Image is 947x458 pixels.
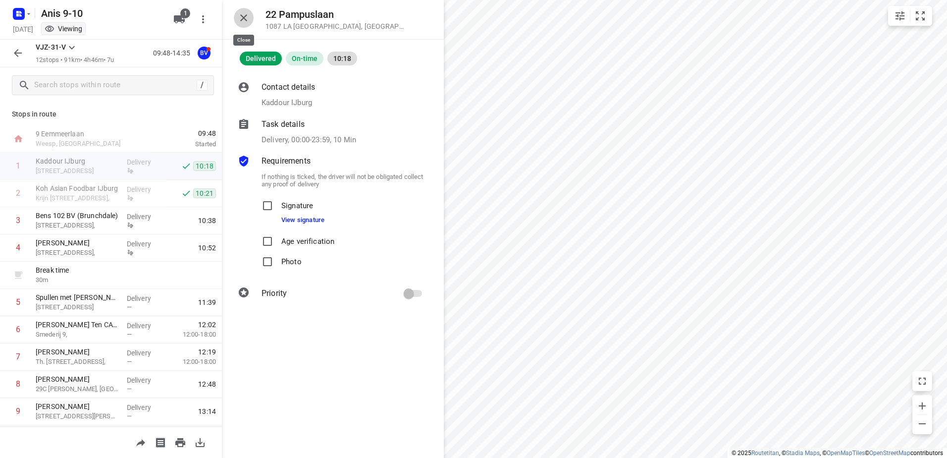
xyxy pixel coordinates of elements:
[16,243,20,252] div: 4
[127,331,132,338] span: —
[193,161,216,171] span: 10:18
[786,450,820,457] a: Stadia Maps
[36,384,119,394] p: 29C Martini van Geffenstraat, Amsterdam
[16,325,20,334] div: 6
[36,302,119,312] p: 12 Ooievaarsweg, Amsterdam
[127,375,163,385] p: Delivery
[180,8,190,18] span: 1
[869,450,910,457] a: OpenStreetMap
[240,55,282,62] span: Delivered
[181,161,191,171] svg: Done
[198,379,216,389] span: 12:48
[16,297,20,307] div: 5
[281,196,324,210] p: Signature
[262,81,315,93] p: Contact details
[262,97,312,109] p: Kaddour IJburg
[127,385,132,393] span: —
[170,437,190,447] span: Print route
[327,55,357,62] span: 10:18
[36,211,119,221] p: Bens 102 BV (Brunchdale)
[36,129,139,139] p: 9 Eemmeerlaan
[36,347,119,357] p: [PERSON_NAME]
[281,252,302,266] p: Photo
[36,156,119,166] p: Kaddour IJburg
[265,22,404,30] p: 1087 LA [GEOGRAPHIC_DATA] , [GEOGRAPHIC_DATA]
[167,357,216,367] p: 12:00-18:00
[198,406,216,416] span: 13:14
[127,348,163,358] p: Delivery
[153,48,194,58] p: 09:48-14:35
[238,81,424,109] div: Contact detailsKaddour IJburg
[127,412,132,420] span: —
[198,320,216,330] span: 12:02
[167,330,216,340] p: 12:00-18:00
[127,157,163,167] p: Delivery
[131,437,151,447] span: Share route
[262,287,287,299] p: Priority
[265,9,404,20] h5: 22 Pampuslaan
[127,293,163,303] p: Delivery
[281,216,324,224] a: View signature
[262,155,311,167] p: Requirements
[151,437,170,447] span: Print shipping labels
[181,188,191,198] svg: Done
[198,216,216,226] span: 10:38
[36,221,119,230] p: [STREET_ADDRESS],
[890,6,910,26] button: Map settings
[151,128,216,138] span: 09:48
[732,450,943,457] li: © 2025 , © , © © contributors
[238,118,424,146] div: Task detailsDelivery, 00:00-23:59, 10 Min
[36,183,119,193] p: Koh Asian Foodbar IJburg
[238,155,424,169] div: Requirements
[36,330,119,340] p: Smederij 9,
[16,352,20,361] div: 7
[36,42,66,53] p: VJZ-31-V
[36,265,119,275] p: Break time
[910,6,930,26] button: Fit zoom
[193,9,213,29] button: More
[36,411,119,421] p: 39 Louis Apolstraat, Amsterdam
[36,56,114,65] p: 12 stops • 91km • 4h46m • 7u
[16,406,20,416] div: 9
[198,243,216,253] span: 10:52
[36,374,119,384] p: [PERSON_NAME]
[36,193,119,203] p: Krijn [STREET_ADDRESS],
[827,450,865,457] a: OpenMapTiles
[127,239,163,249] p: Delivery
[36,275,119,285] p: 30 m
[34,78,197,93] input: Search stops within route
[198,347,216,357] span: 12:19
[169,9,189,29] button: 1
[127,321,163,331] p: Delivery
[127,184,163,194] p: Delivery
[16,161,20,171] div: 1
[281,231,334,246] p: Age verification
[262,173,424,188] p: If nothing is ticked, the driver will not be obligated collect any proof of delivery
[16,216,20,225] div: 3
[36,357,119,367] p: Th. [STREET_ADDRESS],
[36,292,119,302] p: Spullen met Yassine Oude Kaddour
[127,402,163,412] p: Delivery
[151,139,216,149] p: Started
[36,401,119,411] p: [PERSON_NAME]
[127,358,132,365] span: —
[194,48,214,57] span: Assigned to Bus VJZ-31-V
[12,109,210,119] p: Stops in route
[16,188,20,198] div: 2
[36,320,119,330] p: [PERSON_NAME] Ten CATE
[36,248,119,258] p: [STREET_ADDRESS],
[127,303,132,311] span: —
[262,134,356,146] p: Delivery, 00:00-23:59, 10 Min
[36,238,119,248] p: [PERSON_NAME]
[197,80,208,91] div: /
[36,139,139,149] p: Weesp, [GEOGRAPHIC_DATA]
[193,188,216,198] span: 10:21
[262,118,305,130] p: Task details
[888,6,932,26] div: small contained button group
[127,212,163,222] p: Delivery
[286,55,323,62] span: On-time
[36,166,119,176] p: [STREET_ADDRESS]
[45,24,82,34] div: You are currently in view mode. To make any changes, go to edit project.
[198,297,216,307] span: 11:39
[190,437,210,447] span: Download route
